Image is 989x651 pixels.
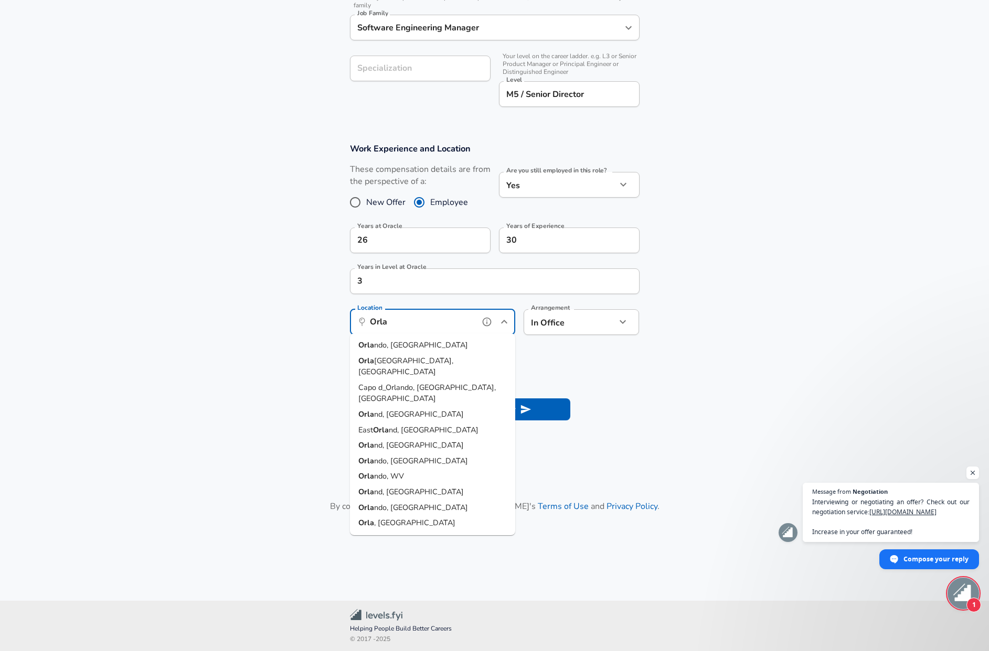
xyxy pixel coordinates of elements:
input: L3 [504,86,635,102]
strong: Orla [358,409,374,419]
span: New Offer [366,196,406,209]
strong: Orla [358,340,374,350]
span: ndo, [GEOGRAPHIC_DATA] [374,455,468,466]
strong: Orla [358,486,374,497]
button: Close [497,314,512,329]
input: Software Engineer [355,19,619,36]
button: help [479,314,495,330]
label: Are you still employed in this role? [506,167,607,173]
span: nd, [GEOGRAPHIC_DATA] [374,440,464,450]
span: [GEOGRAPHIC_DATA], [GEOGRAPHIC_DATA] [358,355,453,377]
label: Job Family [357,10,388,16]
span: ndo, [GEOGRAPHIC_DATA] [374,502,468,513]
label: Years of Experience [506,223,564,229]
label: Arrangement [531,305,570,311]
span: East [358,425,373,435]
span: ndo, [GEOGRAPHIC_DATA] [374,340,468,350]
span: Message from [812,489,851,494]
span: nd, [GEOGRAPHIC_DATA] [374,409,464,419]
div: Yes [499,172,616,198]
span: , [GEOGRAPHIC_DATA] [374,517,455,528]
a: Privacy Policy [607,501,657,512]
input: 7 [499,227,616,253]
span: nd, [GEOGRAPHIC_DATA] [389,425,478,435]
button: Open [621,20,636,35]
strong: Orla [358,440,374,450]
span: Interviewing or negotiating an offer? Check out our negotiation service: Increase in your offer g... [812,497,970,537]
label: Level [506,77,522,83]
label: Years in Level at Oracle [357,264,426,270]
strong: Orla [358,517,374,528]
span: Helping People Build Better Careers [350,624,640,634]
div: In Office [524,309,601,335]
h3: Work Experience and Location [350,143,640,155]
span: ndo, WV [374,471,404,481]
input: Specialization [350,56,491,81]
span: 1 [966,598,981,612]
strong: Orla [358,355,374,366]
strong: Orla [358,502,374,513]
span: © 2017 - 2025 [350,634,640,645]
span: Compose your reply [903,550,969,568]
img: Levels.fyi Community [350,609,402,621]
span: Employee [430,196,468,209]
div: Open chat [948,578,979,609]
span: Negotiation [853,489,888,494]
span: nd, [GEOGRAPHIC_DATA] [374,486,464,497]
strong: Orla [373,425,389,435]
input: 0 [350,227,467,253]
strong: Orla [358,471,374,481]
label: Location [357,305,382,311]
strong: Orla [358,455,374,466]
span: Your level on the career ladder. e.g. L3 or Senior Product Manager or Principal Engineer or Disti... [499,52,640,76]
span: Capo d_Orlando, [GEOGRAPHIC_DATA], [GEOGRAPHIC_DATA] [358,382,496,404]
a: Terms of Use [538,501,589,512]
label: These compensation details are from the perspective of a: [350,164,491,188]
label: Years at Oracle [357,223,402,229]
input: 1 [350,268,616,294]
